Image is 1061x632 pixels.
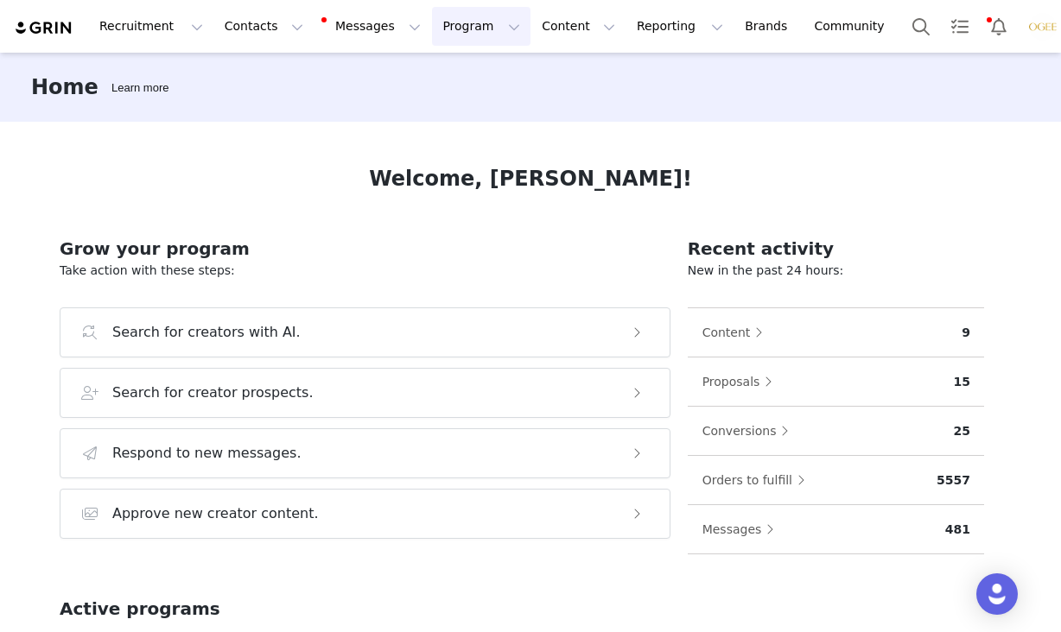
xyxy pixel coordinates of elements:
button: Messages [314,7,431,46]
p: New in the past 24 hours: [688,262,984,280]
h3: Respond to new messages. [112,443,302,464]
h1: Welcome, [PERSON_NAME]! [369,163,692,194]
button: Orders to fulfill [702,466,814,494]
button: Notifications [980,7,1018,46]
p: 9 [962,324,970,342]
button: Content [531,7,626,46]
div: Tooltip anchor [108,79,172,97]
button: Approve new creator content. [60,489,670,539]
button: Messages [702,515,784,543]
p: 5557 [937,471,970,490]
a: Tasks [941,7,979,46]
h2: Grow your program [60,236,670,262]
button: Recruitment [89,7,213,46]
p: 481 [945,521,970,539]
h2: Active programs [60,596,220,622]
h3: Approve new creator content. [112,503,319,524]
h3: Search for creators with AI. [112,322,301,343]
a: Brands [734,7,803,46]
button: Respond to new messages. [60,428,670,478]
img: e7e4abd6-8155-450c-9b0f-ff2e38e699c8.png [1029,13,1057,41]
button: Search for creator prospects. [60,368,670,418]
a: Community [804,7,903,46]
img: grin logo [14,20,74,36]
p: 15 [954,373,970,391]
p: Take action with these steps: [60,262,670,280]
button: Search for creators with AI. [60,307,670,357]
h3: Home [31,72,98,103]
button: Conversions [702,417,798,445]
button: Search [902,7,940,46]
p: 25 [954,422,970,440]
button: Proposals [702,368,782,395]
button: Program [432,7,530,46]
div: Open Intercom Messenger [976,573,1018,615]
h3: Search for creator prospects. [112,382,314,403]
button: Content [702,319,772,346]
button: Reporting [626,7,734,46]
button: Contacts [214,7,314,46]
h2: Recent activity [688,236,984,262]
